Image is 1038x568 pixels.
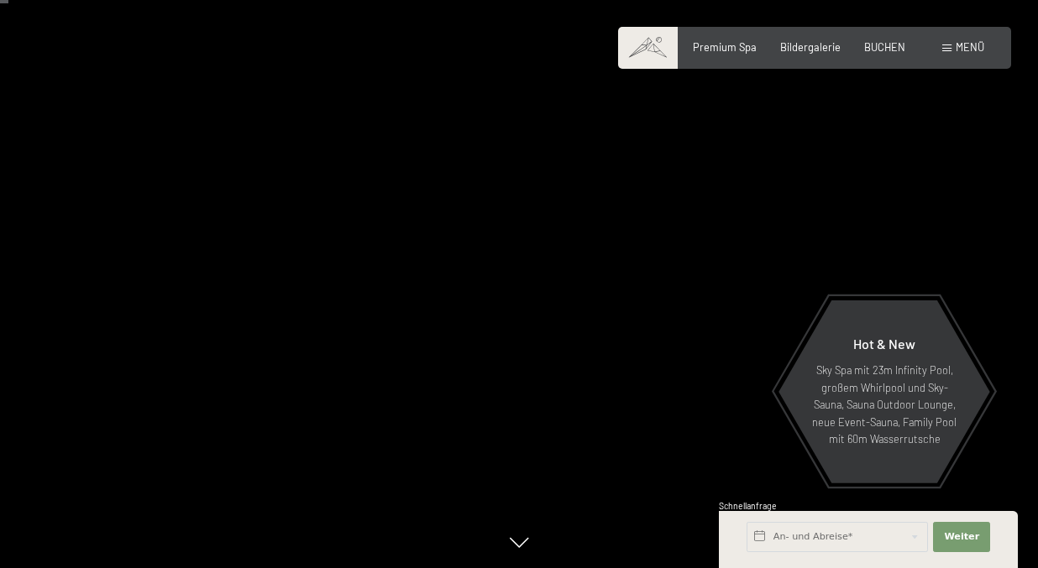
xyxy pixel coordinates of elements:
[778,300,991,484] a: Hot & New Sky Spa mit 23m Infinity Pool, großem Whirlpool und Sky-Sauna, Sauna Outdoor Lounge, ne...
[780,40,841,54] a: Bildergalerie
[933,522,990,552] button: Weiter
[864,40,905,54] a: BUCHEN
[956,40,984,54] span: Menü
[944,530,979,544] span: Weiter
[719,501,777,511] span: Schnellanfrage
[693,40,757,54] a: Premium Spa
[853,336,915,352] span: Hot & New
[811,362,957,447] p: Sky Spa mit 23m Infinity Pool, großem Whirlpool und Sky-Sauna, Sauna Outdoor Lounge, neue Event-S...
